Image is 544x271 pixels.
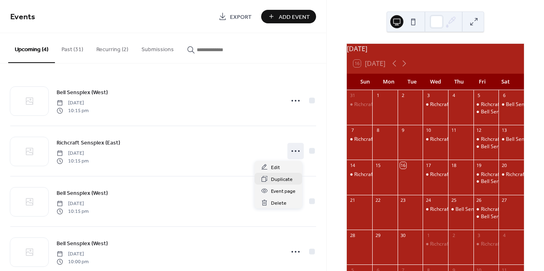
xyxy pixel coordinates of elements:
div: 29 [375,232,381,238]
span: [DATE] [57,251,89,258]
span: 10:00 pm [57,258,89,265]
div: Bell Sensplex (West) [473,178,499,185]
button: Add Event [261,10,316,23]
div: Mon [377,74,400,90]
div: 3 [476,232,482,238]
span: Edit [271,163,280,172]
div: 19 [476,162,482,168]
div: 10 [425,127,431,133]
div: Bell Sensplex (West) [481,178,527,185]
span: 10:15 pm [57,157,89,165]
div: 14 [349,162,355,168]
div: 3 [425,93,431,99]
button: Upcoming (4) [8,33,55,63]
div: 4 [451,93,457,99]
div: 9 [400,127,406,133]
span: Delete [271,199,287,208]
div: Richcraft Sensplex (East) [430,241,486,248]
div: Richcraft Sensplex (East) [430,171,486,178]
span: Richcraft Sensplex (East) [57,139,120,147]
div: 26 [476,197,482,203]
div: Sun [353,74,377,90]
button: Recurring (2) [90,33,135,62]
div: 13 [501,127,507,133]
div: 21 [349,197,355,203]
a: Richcraft Sensplex (East) [57,138,120,147]
div: Bell Sensplex (West) [473,143,499,150]
div: Richcraft Sensplex (East) [473,206,499,213]
div: Richcraft Sensplex (East) [347,136,372,143]
div: 5 [476,93,482,99]
div: Richcraft Sensplex (East) [423,171,448,178]
div: 28 [349,232,355,238]
div: 15 [375,162,381,168]
div: Bell Sensplex (West) [498,101,524,108]
div: Richcraft Sensplex (East) [354,101,410,108]
div: 27 [501,197,507,203]
div: [DATE] [347,44,524,54]
div: 17 [425,162,431,168]
a: Export [212,10,258,23]
span: 10:15 pm [57,208,89,215]
a: Bell Sensplex (West) [57,88,108,97]
div: Richcraft Sensplex (East) [430,136,486,143]
div: 1 [375,93,381,99]
div: 11 [451,127,457,133]
div: Richcraft Sensplex (East) [347,171,372,178]
div: Richcraft Sensplex (East) [481,241,537,248]
div: 24 [425,197,431,203]
div: Bell Sensplex (West) [473,213,499,220]
div: 22 [375,197,381,203]
div: 2 [400,93,406,99]
div: Richcraft Sensplex (East) [473,241,499,248]
div: Richcraft Sensplex (East) [354,171,410,178]
div: Richcraft Sensplex (East) [481,171,537,178]
span: Event page [271,187,296,196]
div: Richcraft Sensplex (East) [498,171,524,178]
div: Richcraft Sensplex (East) [423,136,448,143]
div: 4 [501,232,507,238]
div: Richcraft Sensplex (East) [481,101,537,108]
div: Richcraft Sensplex (East) [430,206,486,213]
div: 7 [349,127,355,133]
button: Submissions [135,33,180,62]
div: Bell Sensplex (West) [481,108,527,115]
div: 25 [451,197,457,203]
a: Bell Sensplex (West) [57,188,108,198]
div: 20 [501,162,507,168]
div: 1 [425,232,431,238]
div: Richcraft Sensplex (East) [473,171,499,178]
div: Richcraft Sensplex (East) [423,101,448,108]
div: Bell Sensplex (West) [481,213,527,220]
span: Export [230,13,252,21]
span: Bell Sensplex (West) [57,88,108,97]
div: Wed [424,74,447,90]
div: Richcraft Sensplex (East) [473,101,499,108]
div: Tue [400,74,423,90]
div: Richcraft Sensplex (East) [481,136,537,143]
div: Sat [494,74,517,90]
div: 30 [400,232,406,238]
span: Duplicate [271,175,293,184]
div: Richcraft Sensplex (East) [423,241,448,248]
div: Richcraft Sensplex (East) [423,206,448,213]
button: Past (31) [55,33,90,62]
span: Add Event [279,13,310,21]
div: Richcraft Sensplex (East) [354,136,410,143]
div: 18 [451,162,457,168]
div: 6 [501,93,507,99]
div: Bell Sensplex (West) [498,136,524,143]
div: Bell Sensplex (West) [448,206,473,213]
div: Richcraft Sensplex (East) [430,101,486,108]
span: [DATE] [57,99,89,107]
span: [DATE] [57,150,89,157]
div: Bell Sensplex (West) [455,206,502,213]
a: Bell Sensplex (West) [57,239,108,248]
div: Fri [471,74,494,90]
span: [DATE] [57,200,89,208]
span: Bell Sensplex (West) [57,239,108,248]
div: Thu [447,74,471,90]
div: Richcraft Sensplex (East) [473,136,499,143]
span: 10:15 pm [57,107,89,114]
